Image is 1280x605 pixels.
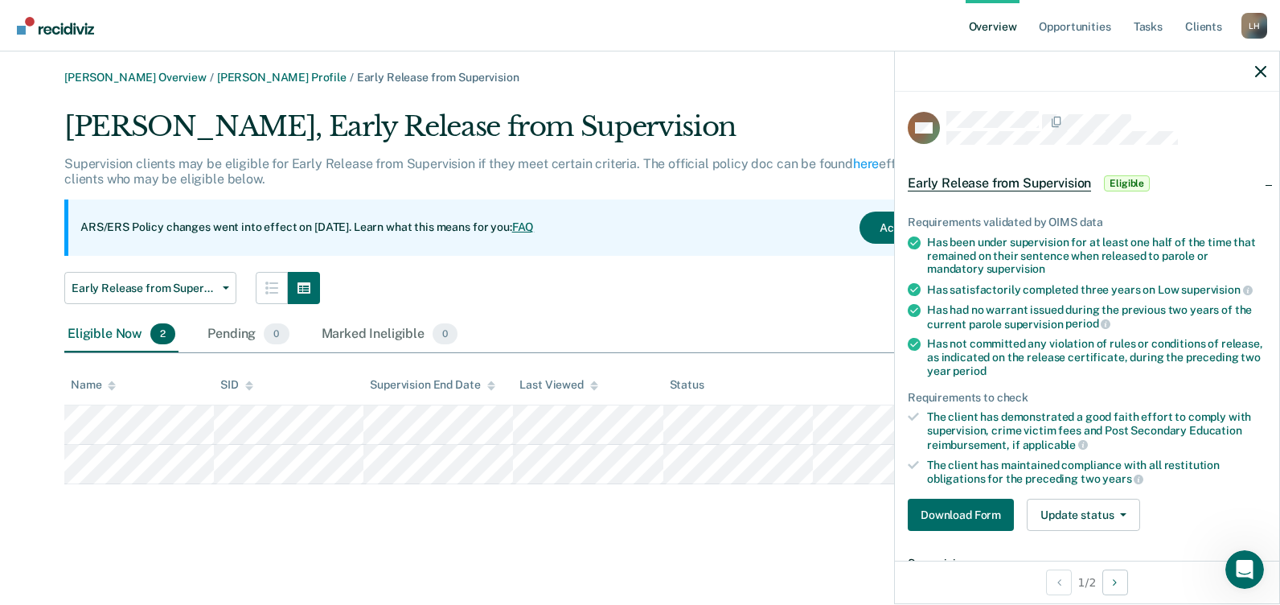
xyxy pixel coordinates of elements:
span: 0 [433,323,457,344]
button: Profile dropdown button [1241,13,1267,39]
div: [PERSON_NAME], Early Release from Supervision [64,110,1024,156]
span: period [1065,317,1110,330]
button: Acknowledge & Close [859,212,1012,244]
span: / [347,71,357,84]
a: [PERSON_NAME] Overview [64,71,207,84]
div: Marked Ineligible [318,317,462,352]
div: Eligible Now [64,317,178,352]
div: The client has demonstrated a good faith effort to comply with supervision, crime victim fees and... [927,410,1266,451]
div: Supervision End Date [370,378,494,392]
span: / [207,71,217,84]
span: applicable [1023,438,1088,451]
div: Early Release from SupervisionEligible [895,158,1279,209]
div: Pending [204,317,292,352]
div: Requirements to check [908,391,1266,405]
div: SID [220,378,253,392]
a: here [853,156,879,171]
div: Name [71,378,116,392]
a: Navigate to form link [908,499,1020,531]
span: Eligible [1104,175,1150,191]
p: Supervision clients may be eligible for Early Release from Supervision if they meet certain crite... [64,156,1022,187]
dt: Supervision [908,557,1266,570]
div: Status [670,378,704,392]
span: Early Release from Supervision [908,175,1091,191]
span: supervision [987,262,1045,275]
div: Has been under supervision for at least one half of the time that remained on their sentence when... [927,236,1266,276]
span: period [953,364,986,377]
span: 2 [150,323,175,344]
div: Has satisfactorily completed three years on Low [927,282,1266,297]
a: [PERSON_NAME] Profile [217,71,347,84]
div: 1 / 2 [895,561,1279,603]
div: The client has maintained compliance with all restitution obligations for the preceding two [927,459,1266,486]
button: Download Form [908,499,1014,531]
img: Recidiviz [17,17,94,35]
div: L H [1241,13,1267,39]
div: Requirements validated by OIMS data [908,216,1266,229]
button: Previous Opportunity [1046,570,1072,595]
button: Next Opportunity [1102,570,1128,595]
span: 0 [264,323,289,344]
button: Update status [1027,499,1140,531]
span: Early Release from Supervision [72,282,216,295]
span: Early Release from Supervision [357,71,519,84]
span: years [1102,472,1143,485]
p: ARS/ERS Policy changes went into effect on [DATE]. Learn what this means for you: [80,220,534,236]
span: supervision [1181,283,1252,296]
iframe: Intercom live chat [1225,550,1264,589]
div: Last Viewed [519,378,597,392]
div: Has not committed any violation of rules or conditions of release, as indicated on the release ce... [927,337,1266,377]
a: FAQ [512,220,535,233]
div: Has had no warrant issued during the previous two years of the current parole supervision [927,303,1266,331]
